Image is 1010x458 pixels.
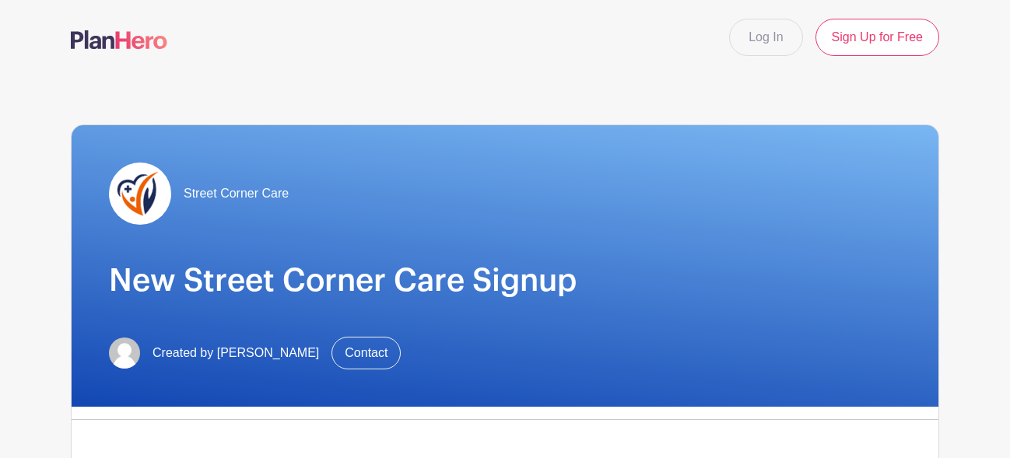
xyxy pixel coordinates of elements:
img: SCC%20PlanHero.png [109,163,171,225]
img: logo-507f7623f17ff9eddc593b1ce0a138ce2505c220e1c5a4e2b4648c50719b7d32.svg [71,30,167,49]
h1: New Street Corner Care Signup [109,262,901,299]
a: Contact [331,337,401,369]
a: Sign Up for Free [815,19,939,56]
a: Log In [729,19,802,56]
span: Created by [PERSON_NAME] [153,344,319,362]
img: default-ce2991bfa6775e67f084385cd625a349d9dcbb7a52a09fb2fda1e96e2d18dcdb.png [109,337,140,369]
span: Street Corner Care [184,184,289,203]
